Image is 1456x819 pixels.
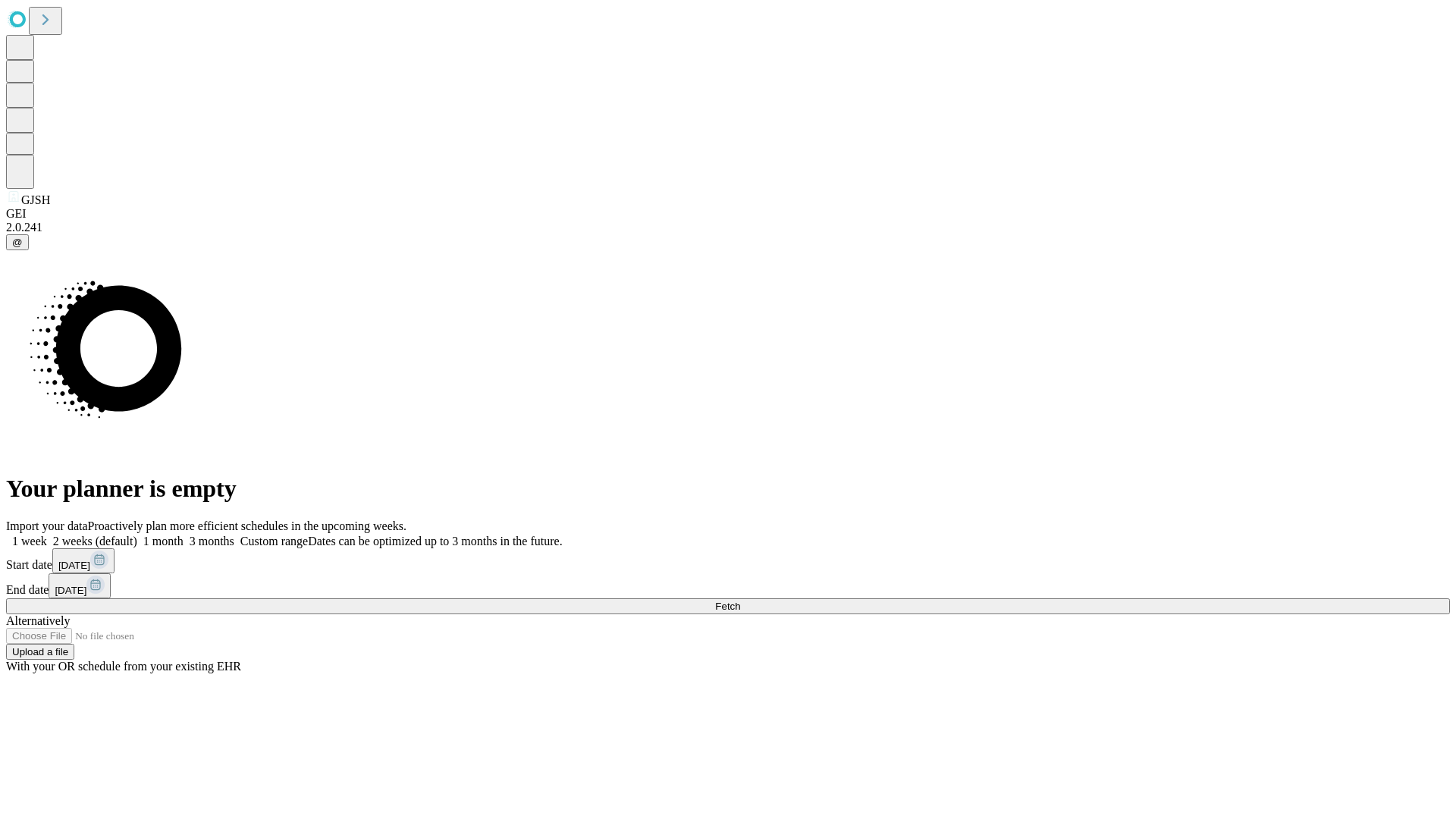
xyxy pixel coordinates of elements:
div: GEI [6,207,1450,221]
span: 2 weeks (default) [53,535,137,548]
div: Start date [6,548,1450,573]
span: Dates can be optimized up to 3 months in the future. [308,535,562,548]
button: [DATE] [49,573,111,598]
span: Proactively plan more efficient schedules in the upcoming weeks. [88,519,406,532]
div: End date [6,573,1450,598]
button: [DATE] [52,548,115,573]
button: @ [6,234,29,250]
span: [DATE] [58,560,90,571]
div: 2.0.241 [6,221,1450,234]
span: Custom range [240,535,308,548]
span: 3 months [190,535,234,548]
span: [DATE] [55,585,86,596]
h1: Your planner is empty [6,475,1450,503]
span: 1 week [12,535,47,548]
span: Import your data [6,519,88,532]
span: Fetch [715,601,740,612]
span: Alternatively [6,614,70,627]
span: 1 month [143,535,184,548]
span: @ [12,237,23,248]
button: Fetch [6,598,1450,614]
span: With your OR schedule from your existing EHR [6,660,241,673]
button: Upload a file [6,644,74,660]
span: GJSH [21,193,50,206]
